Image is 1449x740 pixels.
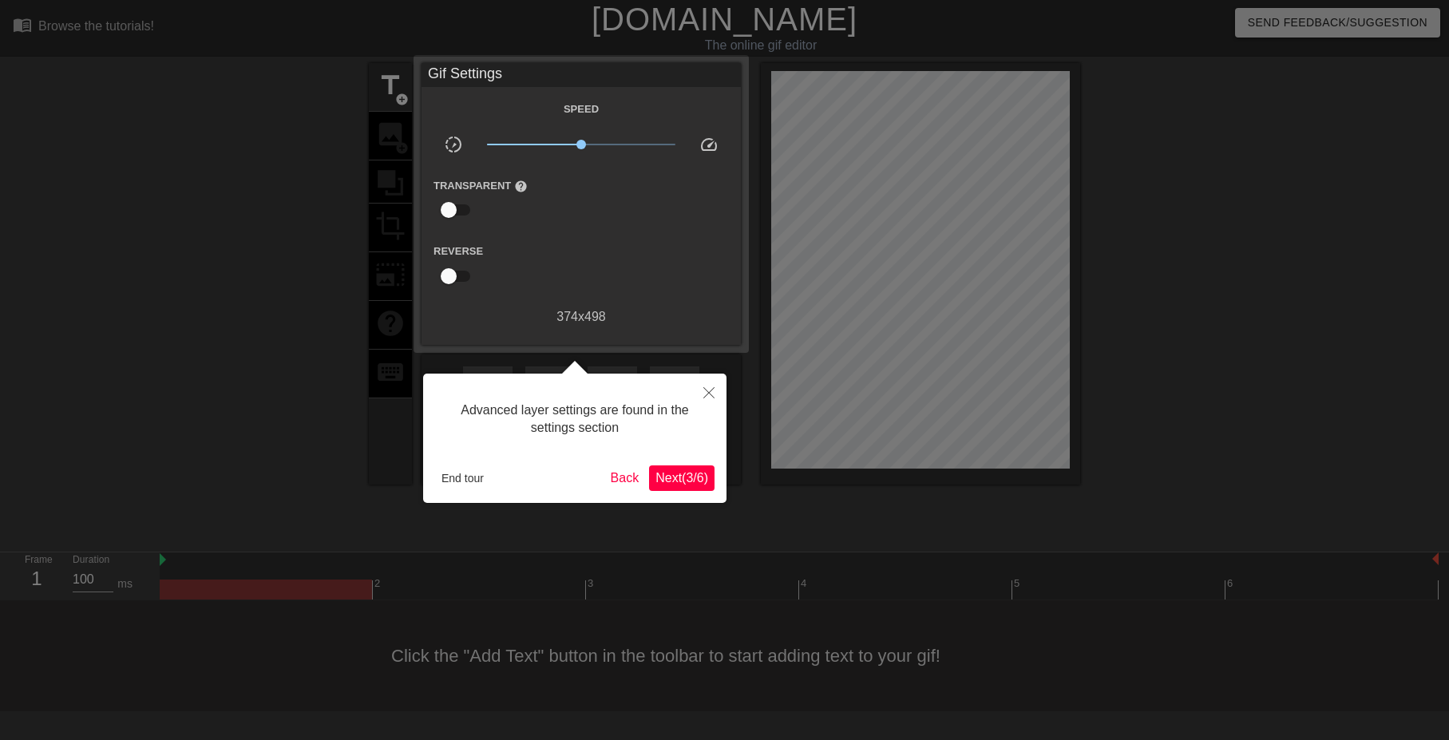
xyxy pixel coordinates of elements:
[649,465,715,491] button: Next
[604,465,646,491] button: Back
[655,471,708,485] span: Next ( 3 / 6 )
[691,374,726,410] button: Close
[435,386,715,453] div: Advanced layer settings are found in the settings section
[435,466,490,490] button: End tour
